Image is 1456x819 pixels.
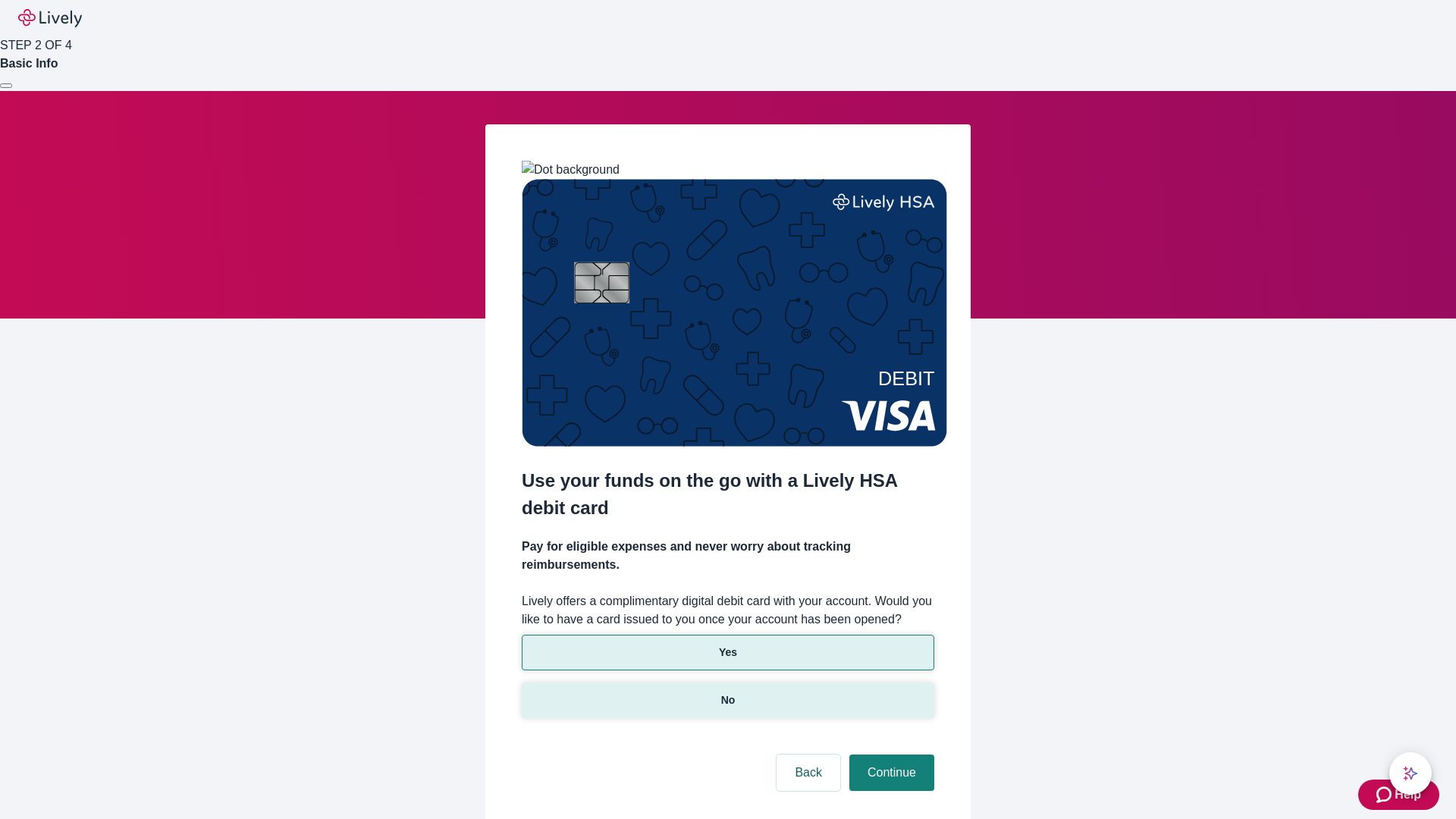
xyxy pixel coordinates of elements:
[1395,786,1421,804] span: Help
[1389,752,1432,795] button: chat
[522,538,934,574] h4: Pay for eligible expenses and never worry about tracking reimbursements.
[1376,786,1395,804] svg: Zendesk support icon
[522,682,934,718] button: No
[522,635,934,670] button: Yes
[719,645,737,661] p: Yes
[1403,766,1418,781] svg: Lively AI Assistant
[522,161,620,179] img: Dot background
[522,467,934,522] h2: Use your funds on the go with a Lively HSA debit card
[522,592,934,629] label: Lively offers a complimentary digital debit card with your account. Would you like to have a card...
[522,179,947,447] img: Debit card
[777,755,840,791] button: Back
[1358,780,1439,810] button: Zendesk support iconHelp
[849,755,934,791] button: Continue
[721,692,736,708] p: No
[18,9,82,27] img: Lively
